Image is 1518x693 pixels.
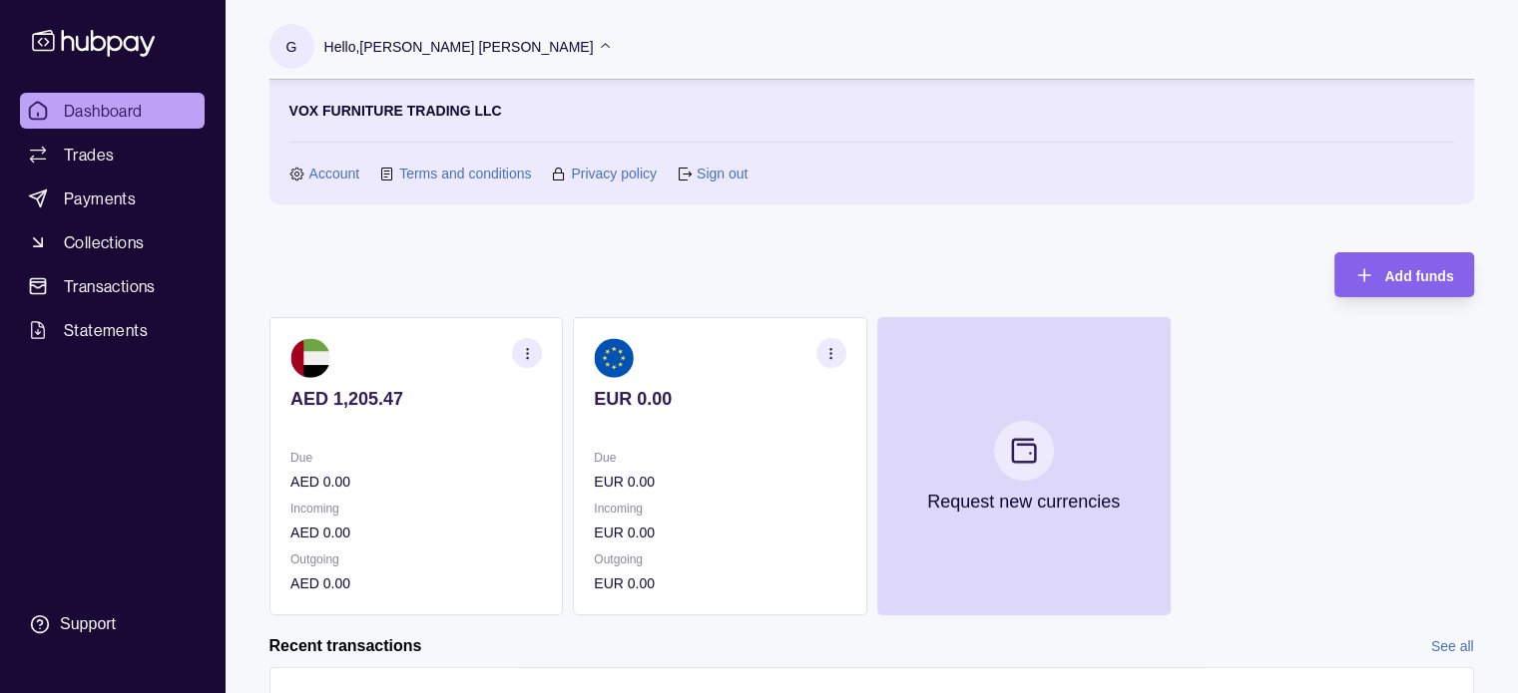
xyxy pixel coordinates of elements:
span: Payments [64,186,136,210]
p: EUR 0.00 [594,572,845,594]
div: Support [60,613,116,635]
p: Due [290,447,542,469]
img: eu [594,338,634,378]
a: See all [1431,635,1474,657]
p: AED 1,205.47 [290,388,542,410]
button: Request new currencies [876,317,1170,615]
a: Transactions [20,268,205,304]
p: AED 0.00 [290,521,542,543]
p: EUR 0.00 [594,471,845,493]
a: Account [309,163,360,184]
img: ae [290,338,330,378]
a: Collections [20,224,205,260]
p: Outgoing [594,548,845,570]
a: Support [20,603,205,645]
span: Add funds [1384,268,1453,284]
a: Privacy policy [571,163,657,184]
a: Sign out [697,163,748,184]
p: Outgoing [290,548,542,570]
p: EUR 0.00 [594,388,845,410]
p: G [286,36,297,58]
span: Statements [64,318,148,342]
p: Due [594,447,845,469]
span: Transactions [64,274,156,298]
a: Terms and conditions [399,163,531,184]
p: Incoming [594,498,845,520]
a: Dashboard [20,93,205,129]
p: Incoming [290,498,542,520]
p: Request new currencies [927,491,1120,513]
p: EUR 0.00 [594,521,845,543]
a: Statements [20,312,205,348]
button: Add funds [1334,252,1473,297]
span: Trades [64,143,114,167]
p: AED 0.00 [290,471,542,493]
span: Collections [64,230,144,254]
h2: Recent transactions [269,635,422,657]
p: VOX FURNITURE TRADING LLC [289,100,502,122]
p: AED 0.00 [290,572,542,594]
a: Payments [20,180,205,216]
span: Dashboard [64,99,143,123]
a: Trades [20,137,205,173]
p: Hello, [PERSON_NAME] [PERSON_NAME] [324,36,594,58]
